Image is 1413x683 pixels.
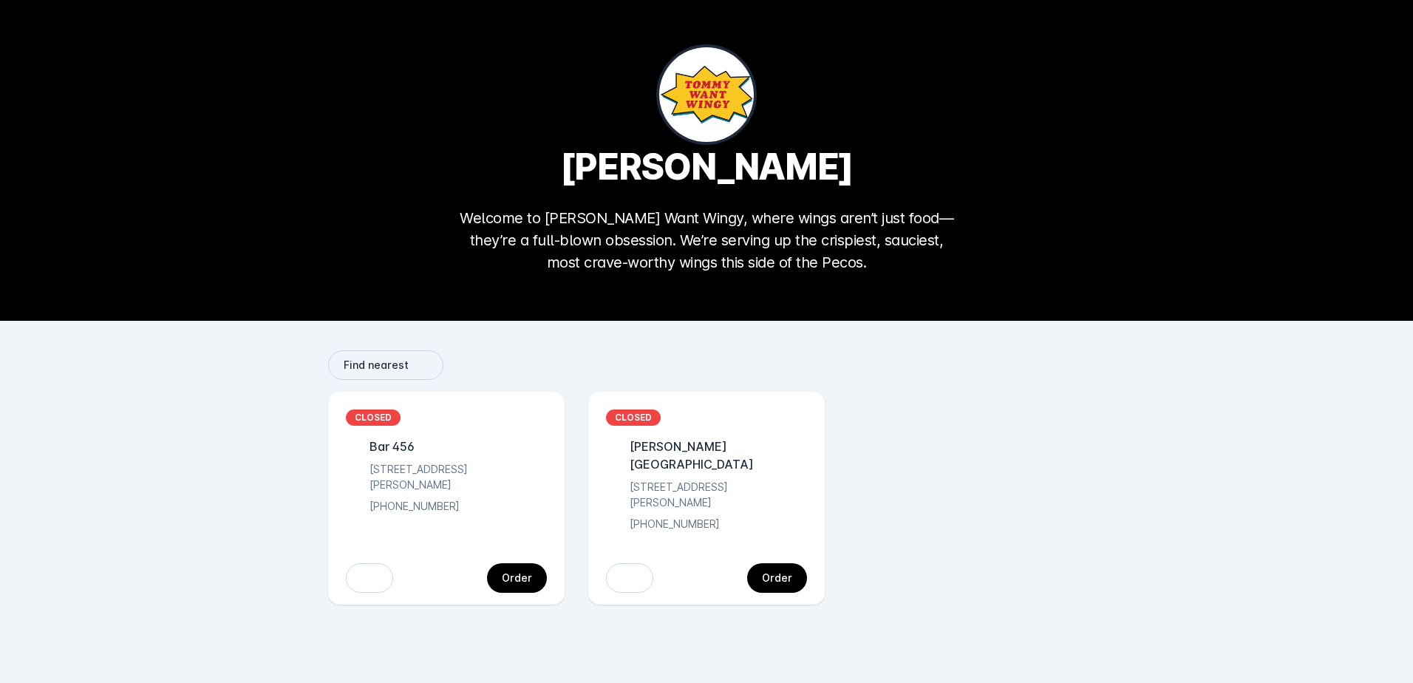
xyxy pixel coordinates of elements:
div: [PHONE_NUMBER] [624,516,720,534]
button: continue [747,563,807,593]
div: [STREET_ADDRESS][PERSON_NAME] [624,479,807,510]
div: [PERSON_NAME][GEOGRAPHIC_DATA] [624,438,807,473]
div: Order [502,573,532,583]
div: Bar 456 [364,438,415,455]
div: [STREET_ADDRESS][PERSON_NAME] [364,461,547,492]
div: Order [762,573,792,583]
span: Find nearest [344,360,409,370]
div: CLOSED [606,410,661,426]
div: CLOSED [346,410,401,426]
div: [PHONE_NUMBER] [364,498,460,516]
button: continue [487,563,547,593]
